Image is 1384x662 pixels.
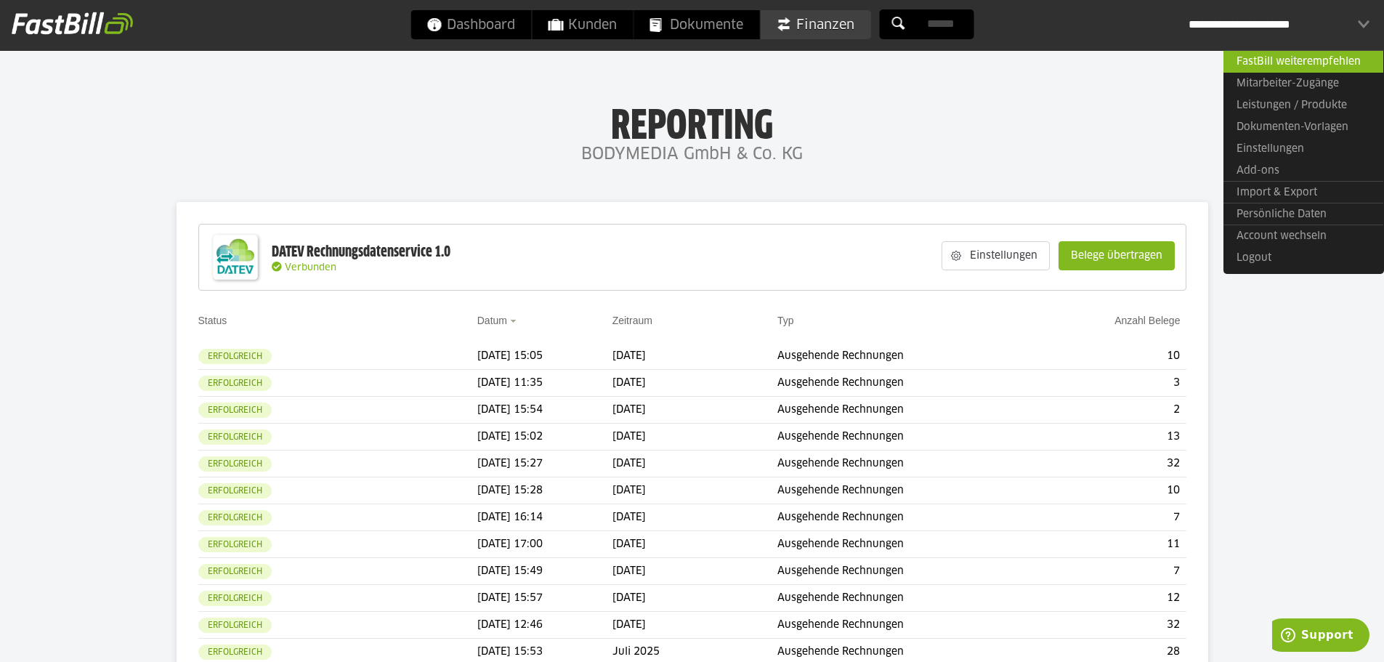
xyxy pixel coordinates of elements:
a: Dokumente [634,10,759,39]
sl-badge: Erfolgreich [198,510,272,525]
td: [DATE] [612,477,777,504]
td: Ausgehende Rechnungen [777,370,1038,397]
div: DATEV Rechnungsdatenservice 1.0 [272,243,450,262]
a: Dokumenten-Vorlagen [1223,116,1383,138]
td: Ausgehende Rechnungen [777,397,1038,424]
td: 12 [1038,585,1186,612]
a: Zeitraum [612,315,652,326]
a: Datum [477,315,507,326]
td: Ausgehende Rechnungen [777,504,1038,531]
a: Kunden [532,10,633,39]
td: Ausgehende Rechnungen [777,531,1038,558]
a: Account wechseln [1223,225,1383,247]
img: sort_desc.gif [510,320,519,323]
td: 7 [1038,558,1186,585]
a: Status [198,315,227,326]
td: Ausgehende Rechnungen [777,558,1038,585]
sl-badge: Erfolgreich [198,564,272,579]
sl-badge: Erfolgreich [198,349,272,364]
td: 10 [1038,343,1186,370]
td: 2 [1038,397,1186,424]
td: Ausgehende Rechnungen [777,585,1038,612]
td: [DATE] 15:49 [477,558,612,585]
td: Ausgehende Rechnungen [777,343,1038,370]
td: [DATE] [612,451,777,477]
td: [DATE] [612,370,777,397]
td: [DATE] 15:28 [477,477,612,504]
a: Logout [1223,247,1383,269]
td: Ausgehende Rechnungen [777,451,1038,477]
a: Einstellungen [1223,138,1383,160]
td: [DATE] 15:27 [477,451,612,477]
img: DATEV-Datenservice Logo [206,228,264,286]
td: Ausgehende Rechnungen [777,477,1038,504]
td: 7 [1038,504,1186,531]
td: [DATE] 17:00 [477,531,612,558]
td: 32 [1038,612,1186,639]
td: [DATE] [612,531,777,558]
sl-button: Belege übertragen [1059,241,1175,270]
td: Ausgehende Rechnungen [777,612,1038,639]
td: 13 [1038,424,1186,451]
sl-badge: Erfolgreich [198,591,272,606]
span: Verbunden [285,263,336,273]
td: [DATE] [612,558,777,585]
a: FastBill weiterempfehlen [1223,50,1383,73]
td: [DATE] 15:57 [477,585,612,612]
sl-badge: Erfolgreich [198,537,272,552]
sl-button: Einstellungen [942,241,1050,270]
a: Add-ons [1223,160,1383,182]
a: Leistungen / Produkte [1223,94,1383,116]
td: 10 [1038,477,1186,504]
td: [DATE] 11:35 [477,370,612,397]
span: Kunden [548,10,617,39]
a: Import & Export [1223,181,1383,203]
sl-badge: Erfolgreich [198,376,272,391]
a: Dashboard [410,10,531,39]
td: [DATE] [612,504,777,531]
span: Finanzen [776,10,854,39]
iframe: Öffnet ein Widget, in dem Sie weitere Informationen finden [1272,618,1369,655]
a: Typ [777,315,794,326]
td: [DATE] [612,612,777,639]
img: fastbill_logo_white.png [12,12,133,35]
h1: Reporting [145,102,1239,140]
sl-badge: Erfolgreich [198,483,272,498]
td: [DATE] 16:14 [477,504,612,531]
sl-badge: Erfolgreich [198,429,272,445]
a: Finanzen [760,10,870,39]
a: Anzahl Belege [1114,315,1180,326]
span: Dokumente [649,10,743,39]
td: [DATE] [612,424,777,451]
td: [DATE] 15:05 [477,343,612,370]
span: Dashboard [426,10,515,39]
td: 3 [1038,370,1186,397]
td: [DATE] [612,343,777,370]
sl-badge: Erfolgreich [198,618,272,633]
td: [DATE] [612,397,777,424]
a: Persönliche Daten [1223,203,1383,225]
a: Mitarbeiter-Zugänge [1223,73,1383,94]
sl-badge: Erfolgreich [198,403,272,418]
td: [DATE] 12:46 [477,612,612,639]
td: [DATE] 15:54 [477,397,612,424]
td: 32 [1038,451,1186,477]
sl-badge: Erfolgreich [198,456,272,472]
td: [DATE] 15:02 [477,424,612,451]
td: [DATE] [612,585,777,612]
td: 11 [1038,531,1186,558]
td: Ausgehende Rechnungen [777,424,1038,451]
sl-badge: Erfolgreich [198,645,272,660]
